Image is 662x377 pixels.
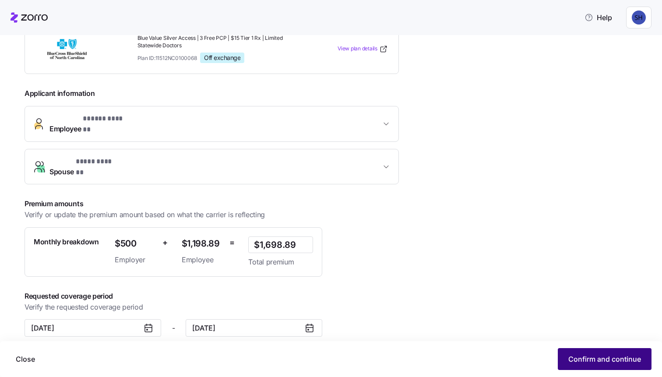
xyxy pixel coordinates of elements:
span: = [229,236,235,249]
span: Employer [115,254,155,265]
span: Premium amounts [25,198,324,209]
img: ca53424e976605f6d611d7df065679ef [632,11,646,25]
span: Total premium [248,257,313,268]
span: Verify the requested coverage period [25,302,143,313]
span: Plan ID: 11512NC0100068 [137,54,197,62]
span: $1,198.89 [182,236,222,251]
span: Confirm and continue [568,354,641,364]
span: + [162,236,168,249]
span: Blue Value Silver Access | 3 Free PCP | $15 Tier 1 Rx | Limited Statewide Doctors [137,35,298,49]
span: $500 [115,236,155,251]
span: Off exchange [204,54,240,62]
span: Monthly breakdown [34,236,99,247]
button: [DATE] [186,319,322,337]
button: Confirm and continue [558,348,651,370]
span: Employee [49,113,125,134]
span: Employee [182,254,222,265]
button: Help [577,9,619,26]
span: Applicant information [25,88,399,99]
button: Close [9,348,42,370]
img: BlueCross BlueShield of North Carolina [35,39,99,59]
span: Close [16,354,35,364]
span: Requested coverage period [25,291,431,302]
span: Spouse [49,156,116,177]
span: View plan details [338,45,377,53]
span: Verify or update the premium amount based on what the carrier is reflecting [25,209,265,220]
span: Help [585,12,612,23]
span: - [172,323,175,334]
button: [DATE] [25,319,161,337]
a: View plan details [338,45,388,53]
